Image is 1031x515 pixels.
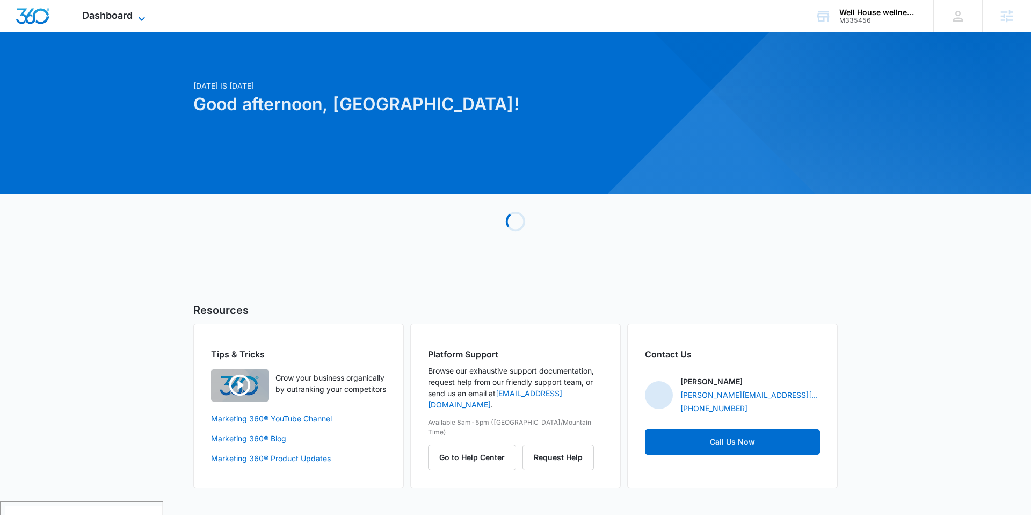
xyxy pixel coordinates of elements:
a: Marketing 360® YouTube Channel [211,413,386,424]
div: Domain: [DOMAIN_NAME] [28,28,118,37]
p: Grow your business organically by outranking your competitors [275,372,386,395]
img: Quick Overview Video [211,369,269,402]
h2: Contact Us [645,348,820,361]
img: website_grey.svg [17,28,26,37]
button: Request Help [522,445,594,470]
a: Call Us Now [645,429,820,455]
a: Request Help [522,453,594,462]
img: logo_orange.svg [17,17,26,26]
a: Marketing 360® Blog [211,433,386,444]
a: Go to Help Center [428,453,522,462]
a: [PHONE_NUMBER] [680,403,747,414]
a: Marketing 360® Product Updates [211,453,386,464]
img: Sarah Gluchacki [645,381,673,409]
a: [PERSON_NAME][EMAIL_ADDRESS][PERSON_NAME][DOMAIN_NAME] [680,389,820,400]
p: Browse our exhaustive support documentation, request help from our friendly support team, or send... [428,365,603,410]
div: Keywords by Traffic [119,63,181,70]
p: [PERSON_NAME] [680,376,743,387]
p: [DATE] is [DATE] [193,80,619,91]
h1: Good afternoon, [GEOGRAPHIC_DATA]! [193,91,619,117]
div: account id [839,17,918,24]
img: tab_domain_overview_orange.svg [29,62,38,71]
div: Domain Overview [41,63,96,70]
span: Dashboard [82,10,133,21]
h5: Resources [193,302,838,318]
p: Available 8am-5pm ([GEOGRAPHIC_DATA]/Mountain Time) [428,418,603,437]
h2: Platform Support [428,348,603,361]
button: Go to Help Center [428,445,516,470]
div: account name [839,8,918,17]
img: tab_keywords_by_traffic_grey.svg [107,62,115,71]
div: v 4.0.25 [30,17,53,26]
h2: Tips & Tricks [211,348,386,361]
